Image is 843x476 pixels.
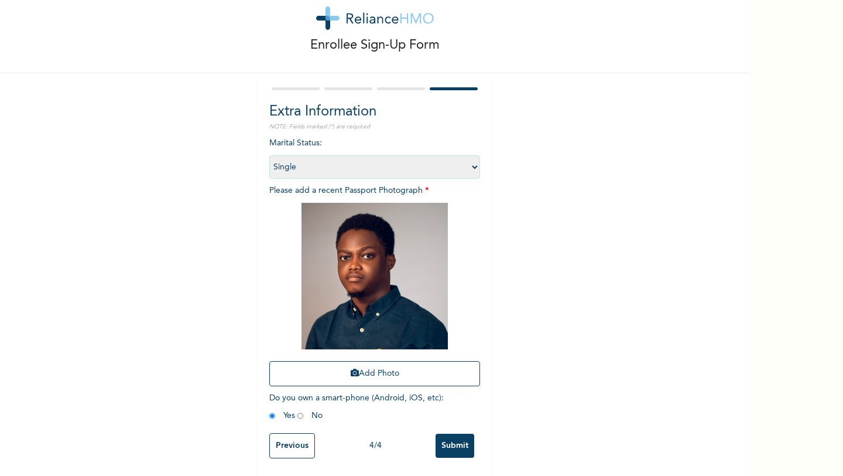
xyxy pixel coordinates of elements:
span: Marital Status : [269,139,480,171]
p: Enrollee Sign-Up Form [310,36,440,55]
input: Previous [269,433,315,458]
span: Please add a recent Passport Photograph [269,186,480,392]
p: NOTE: Fields marked (*) are required [269,123,480,131]
div: 4 / 4 [315,440,436,452]
button: Add Photo [269,361,480,386]
input: Submit [436,434,474,458]
h2: Extra Information [269,101,480,123]
img: Crop [301,203,448,349]
img: logo [316,6,434,30]
span: Do you own a smart-phone (Android, iOS, etc) : Yes No [269,394,444,420]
